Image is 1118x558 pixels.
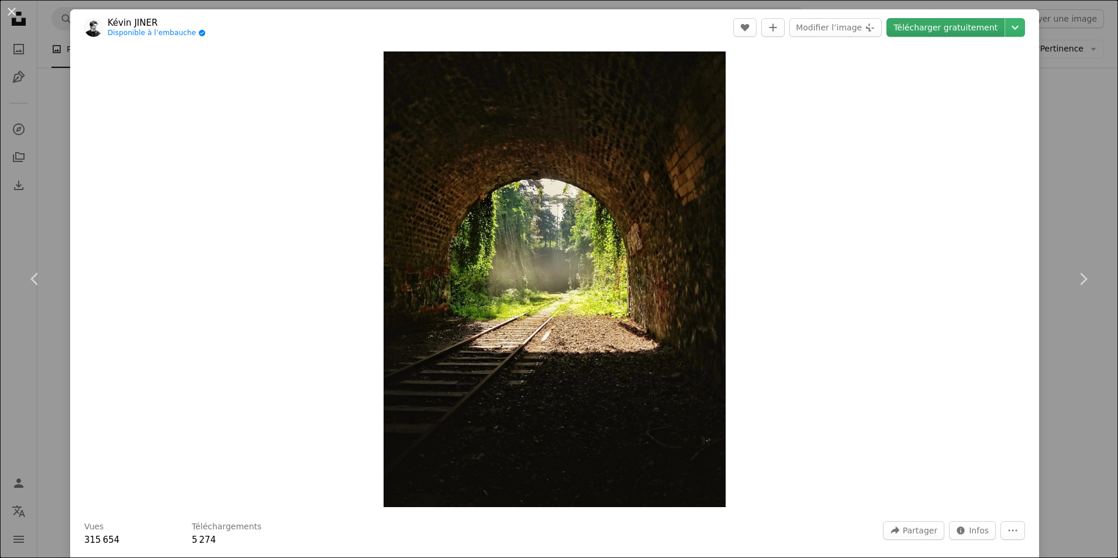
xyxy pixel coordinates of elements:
h3: Vues [84,521,103,533]
button: Partager cette image [883,521,944,540]
span: Infos [969,522,989,539]
button: Ajouter à la collection [761,18,785,37]
a: Disponible à l’embauche [108,29,206,38]
span: Partager [903,522,937,539]
button: Zoom sur cette image [384,51,725,507]
h3: Téléchargements [192,521,261,533]
span: 5 274 [192,535,216,545]
button: J’aime [733,18,757,37]
button: Statistiques de cette image [949,521,996,540]
a: Suivant [1048,223,1118,335]
img: Accéder au profil de Kévin JINER [84,18,103,37]
button: Plus d’actions [1000,521,1025,540]
span: 315 654 [84,535,119,545]
button: Choisissez la taille de téléchargement [1005,18,1025,37]
a: Kévin JINER [108,17,206,29]
button: Modifier l’image [789,18,882,37]
a: Télécharger gratuitement [886,18,1005,37]
img: tunnel en brique marron et noir [384,51,725,507]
